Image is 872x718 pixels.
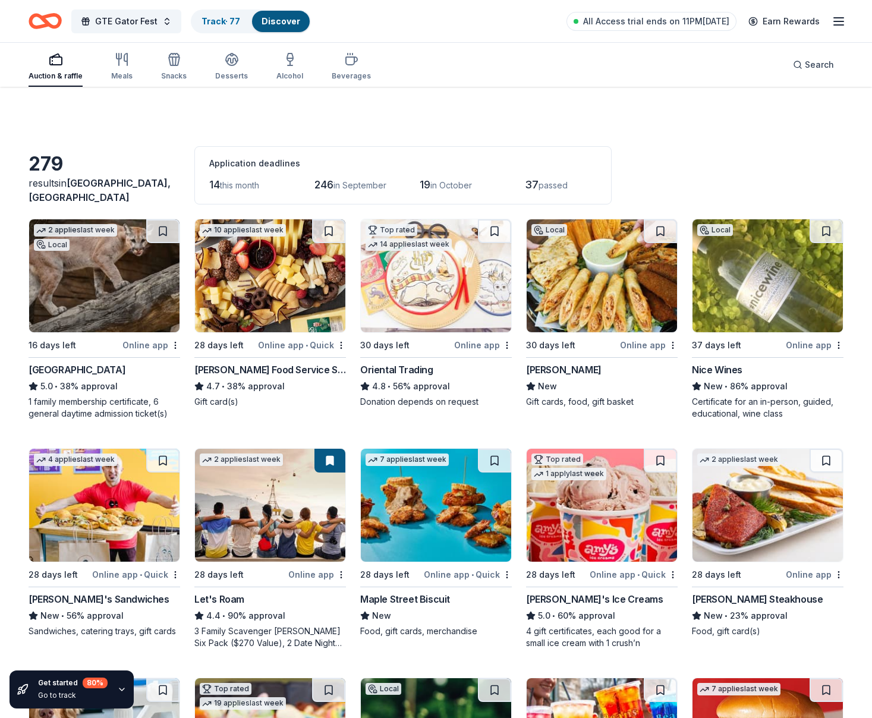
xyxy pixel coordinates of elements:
span: All Access trial ends on 11PM[DATE] [583,14,729,29]
span: [GEOGRAPHIC_DATA], [GEOGRAPHIC_DATA] [29,177,171,203]
div: [PERSON_NAME] [526,363,602,377]
span: • [552,611,555,621]
div: [PERSON_NAME]'s Ice Creams [526,592,663,606]
div: Online app Quick [424,567,512,582]
div: 4 gift certificates, each good for a small ice cream with 1 crush’n [526,625,678,649]
span: • [61,611,64,621]
div: Meals [111,71,133,81]
a: Track· 77 [202,16,240,26]
div: 80 % [83,678,108,688]
img: Image for Perry's Steakhouse [692,449,843,562]
div: Online app Quick [92,567,180,582]
span: • [637,570,640,580]
button: Snacks [161,48,187,87]
div: [PERSON_NAME]'s Sandwiches [29,592,169,606]
img: Image for Jimmy Changas [527,219,677,332]
button: Desserts [215,48,248,87]
span: • [222,611,225,621]
span: 246 [314,178,333,191]
a: Discover [262,16,300,26]
div: 3 Family Scavenger [PERSON_NAME] Six Pack ($270 Value), 2 Date Night Scavenger [PERSON_NAME] Two ... [194,625,346,649]
a: Image for Perry's Steakhouse2 applieslast week28 days leftOnline app[PERSON_NAME] SteakhouseNew•2... [692,448,843,637]
a: Image for Jimmy ChangasLocal30 days leftOnline app[PERSON_NAME]NewGift cards, food, gift basket [526,219,678,408]
span: • [140,570,142,580]
div: Get started [38,678,108,688]
div: 56% approval [29,609,180,623]
div: 2 applies last week [697,454,780,466]
a: Image for Gordon Food Service Store10 applieslast week28 days leftOnline app•Quick[PERSON_NAME] F... [194,219,346,408]
div: Top rated [531,454,583,465]
div: 38% approval [194,379,346,393]
div: Online app [620,338,678,352]
div: 23% approval [692,609,843,623]
div: Alcohol [276,71,303,81]
div: Local [34,239,70,251]
span: • [471,570,474,580]
div: 2 applies last week [34,224,117,237]
span: • [725,611,728,621]
span: New [372,609,391,623]
span: GTE Gator Fest [95,14,158,29]
div: Gift cards, food, gift basket [526,396,678,408]
span: 4.4 [206,609,221,623]
span: • [55,382,58,391]
div: 7 applies last week [697,683,780,695]
div: 38% approval [29,379,180,393]
div: results [29,176,180,204]
div: Online app Quick [258,338,346,352]
a: All Access trial ends on 11PM[DATE] [566,12,736,31]
a: Image for Oriental TradingTop rated14 applieslast week30 days leftOnline appOriental Trading4.8•5... [360,219,512,408]
div: 90% approval [194,609,346,623]
div: Beverages [332,71,371,81]
a: Image for Let's Roam2 applieslast week28 days leftOnline appLet's Roam4.4•90% approval3 Family Sc... [194,448,346,649]
div: 37 days left [692,338,741,352]
span: New [704,379,723,393]
div: 14 applies last week [366,238,452,251]
span: Search [805,58,834,72]
div: Online app Quick [590,567,678,582]
div: 1 apply last week [531,468,606,480]
button: Alcohol [276,48,303,87]
div: 60% approval [526,609,678,623]
span: in [29,177,171,203]
div: Nice Wines [692,363,742,377]
a: Home [29,7,62,35]
div: Certificate for an in-person, guided, educational, wine class [692,396,843,420]
img: Image for Oriental Trading [361,219,511,332]
div: 28 days left [29,568,78,582]
span: 5.0 [40,379,53,393]
a: Image for Amy's Ice CreamsTop rated1 applylast week28 days leftOnline app•Quick[PERSON_NAME]'s Ic... [526,448,678,649]
div: 28 days left [692,568,741,582]
button: Track· 77Discover [191,10,311,33]
span: passed [539,180,568,190]
span: • [222,382,225,391]
div: 28 days left [526,568,575,582]
div: 10 applies last week [200,224,286,237]
div: Food, gift card(s) [692,625,843,637]
div: Top rated [200,683,251,695]
img: Image for Amy's Ice Creams [527,449,677,562]
div: 19 applies last week [200,697,286,710]
div: 30 days left [360,338,410,352]
div: Online app [786,567,843,582]
span: 14 [209,178,220,191]
div: Desserts [215,71,248,81]
div: Online app [288,567,346,582]
button: Search [783,53,843,77]
div: Local [366,683,401,695]
div: 28 days left [194,338,244,352]
img: Image for Houston Zoo [29,219,180,332]
div: 56% approval [360,379,512,393]
a: Image for Houston Zoo2 applieslast weekLocal16 days leftOnline app[GEOGRAPHIC_DATA]5.0•38% approv... [29,219,180,420]
img: Image for Maple Street Biscuit [361,449,511,562]
div: 279 [29,152,180,176]
div: [PERSON_NAME] Steakhouse [692,592,823,606]
div: 86% approval [692,379,843,393]
span: New [704,609,723,623]
span: • [388,382,391,391]
div: Local [697,224,733,236]
div: Let's Roam [194,592,244,606]
a: Earn Rewards [741,11,827,32]
div: 4 applies last week [34,454,117,466]
span: 19 [420,178,430,191]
